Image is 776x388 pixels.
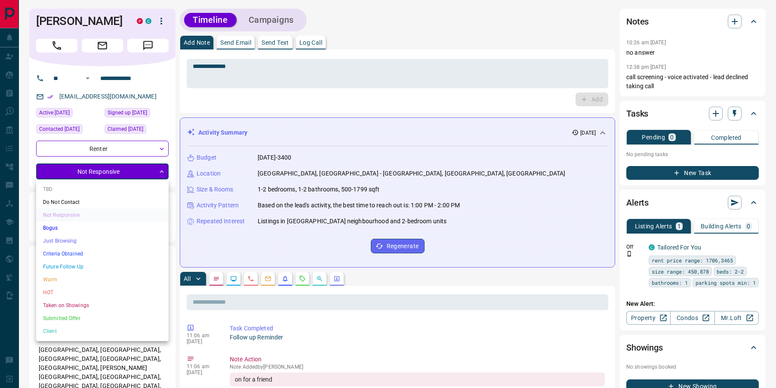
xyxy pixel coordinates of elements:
li: Warm [36,273,169,286]
li: Future Follow Up [36,260,169,273]
li: Taken on Showings [36,299,169,312]
li: Do Not Contact [36,196,169,209]
li: Bogus [36,222,169,234]
li: Client [36,325,169,338]
li: HOT [36,286,169,299]
li: Criteria Obtained [36,247,169,260]
li: TBD [36,183,169,196]
li: Just Browsing [36,234,169,247]
li: Submitted Offer [36,312,169,325]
